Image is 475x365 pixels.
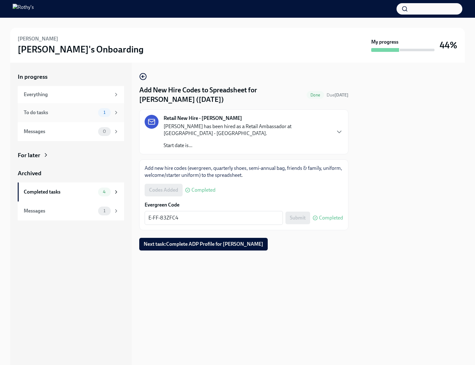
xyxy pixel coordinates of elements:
[440,40,457,51] h3: 44%
[18,151,124,159] a: For later
[24,128,96,135] div: Messages
[24,109,96,116] div: To do tasks
[18,151,40,159] div: For later
[18,86,124,103] a: Everything
[18,122,124,141] a: Messages0
[18,103,124,122] a: To do tasks1
[18,44,144,55] h3: [PERSON_NAME]'s Onboarding
[139,85,304,104] h4: Add New Hire Codes to Spreadsheet for [PERSON_NAME] ([DATE])
[327,92,348,98] span: Due
[164,142,330,149] p: Start date is...
[145,165,342,178] a: Add new hire codes (evergreen, quarterly shoes, semi-annual bag, friends & family, uniform, welco...
[24,91,111,98] div: Everything
[139,238,268,251] button: Next task:Complete ADP Profile for [PERSON_NAME]
[18,35,58,42] h6: [PERSON_NAME]
[164,123,330,137] p: [PERSON_NAME] has been hired as a Retail Ambassador at [GEOGRAPHIC_DATA] - [GEOGRAPHIC_DATA].
[144,241,263,247] span: Next task : Complete ADP Profile for [PERSON_NAME]
[371,39,398,46] strong: My progress
[18,73,124,81] a: In progress
[191,188,216,193] span: Completed
[145,201,343,208] label: Evergreen Code
[13,4,34,14] img: Rothy's
[24,207,96,214] div: Messages
[164,115,242,122] strong: Retail New Hire - [PERSON_NAME]
[148,214,279,222] textarea: E-FF-83ZFC4
[18,201,124,220] a: Messages1
[99,189,109,194] span: 4
[99,129,110,134] span: 0
[319,215,343,220] span: Completed
[334,92,348,98] strong: [DATE]
[18,182,124,201] a: Completed tasks4
[327,92,348,98] span: September 8th, 2025 09:00
[100,208,109,213] span: 1
[307,93,324,97] span: Done
[145,165,343,179] p: .
[24,189,96,195] div: Completed tasks
[18,169,124,177] a: Archived
[100,110,109,115] span: 1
